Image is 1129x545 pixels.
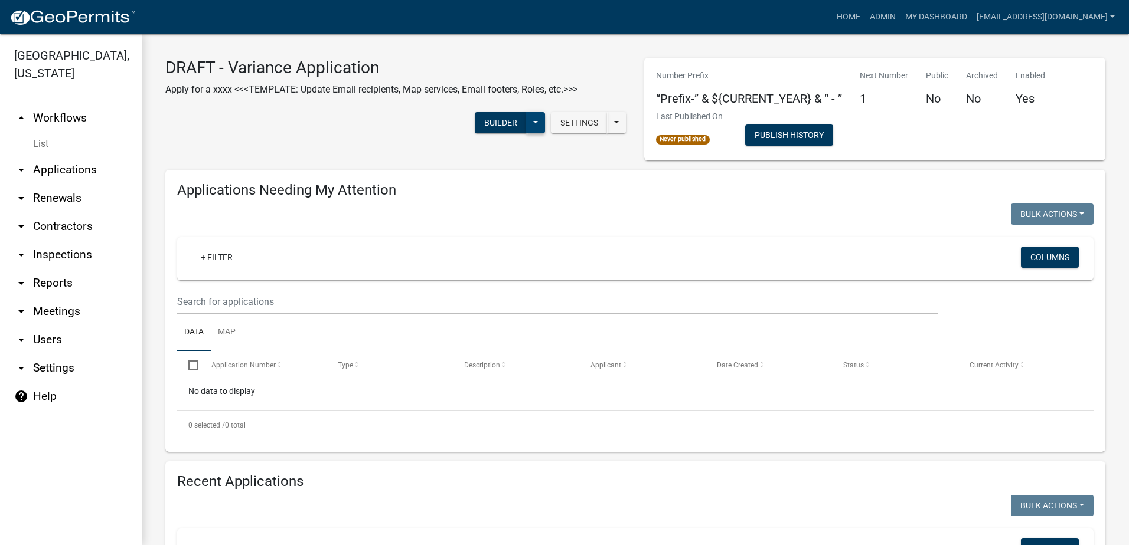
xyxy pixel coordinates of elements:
span: Applicant [590,361,621,369]
span: Date Created [717,361,758,369]
button: Settings [551,112,608,133]
p: Number Prefix [656,70,842,82]
span: 0 selected / [188,421,225,429]
button: Bulk Actions [1011,203,1094,225]
wm-modal-confirm: Workflow Publish History [745,132,833,141]
span: Description [464,361,500,369]
i: arrow_drop_down [14,191,28,205]
h5: 1 [860,91,908,106]
h4: Applications Needing My Attention [177,182,1094,199]
datatable-header-cell: Status [832,351,958,379]
i: arrow_drop_up [14,111,28,125]
div: No data to display [177,380,1094,410]
p: Next Number [860,70,908,82]
a: Home [832,6,865,28]
p: Public [926,70,948,82]
datatable-header-cell: Applicant [579,351,706,379]
i: arrow_drop_down [14,219,28,234]
a: [EMAIL_ADDRESS][DOMAIN_NAME] [972,6,1120,28]
h4: Recent Applications [177,473,1094,490]
a: Admin [865,6,900,28]
i: arrow_drop_down [14,304,28,319]
datatable-header-cell: Type [326,351,452,379]
span: Never published [656,135,710,145]
h3: DRAFT - Variance Application [165,58,577,78]
i: arrow_drop_down [14,163,28,177]
a: Map [211,314,243,352]
datatable-header-cell: Select [177,351,200,379]
datatable-header-cell: Current Activity [958,351,1085,379]
i: help [14,389,28,403]
p: Apply for a xxxx <<<TEMPLATE: Update Email recipients, Map services, Email footers, Roles, etc.>>> [165,83,577,97]
p: Enabled [1016,70,1045,82]
i: arrow_drop_down [14,276,28,290]
a: Data [177,314,211,352]
input: Search for applications [177,290,938,314]
button: Bulk Actions [1011,495,1094,516]
span: Type [338,361,353,369]
p: Archived [966,70,998,82]
h5: No [966,91,998,106]
div: 0 total [177,411,1094,440]
span: Current Activity [970,361,1019,369]
button: Publish History [745,124,833,146]
span: Status [843,361,864,369]
button: Columns [1021,247,1079,268]
button: Builder [475,112,527,133]
span: Application Number [211,361,276,369]
i: arrow_drop_down [14,248,28,262]
datatable-header-cell: Application Number [200,351,326,379]
datatable-header-cell: Description [453,351,579,379]
h5: No [926,91,948,106]
i: arrow_drop_down [14,361,28,375]
datatable-header-cell: Date Created [706,351,832,379]
a: My Dashboard [900,6,972,28]
i: arrow_drop_down [14,333,28,347]
a: + Filter [191,247,242,268]
p: Last Published On [656,110,723,123]
h5: “Prefix-” & ${CURRENT_YEAR} & “ - ” [656,91,842,106]
h5: Yes [1016,91,1045,106]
